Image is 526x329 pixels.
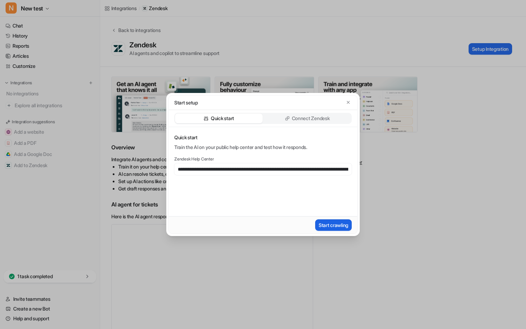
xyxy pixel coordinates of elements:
[292,115,330,122] p: Connect Zendesk
[174,156,352,162] label: Zendesk Help Center
[174,99,198,106] p: Start setup
[174,134,352,141] p: Quick start
[211,115,234,122] p: Quick start
[174,144,352,151] p: Train the AI on your public help center and test how it responds.
[315,219,352,231] button: Start crawling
